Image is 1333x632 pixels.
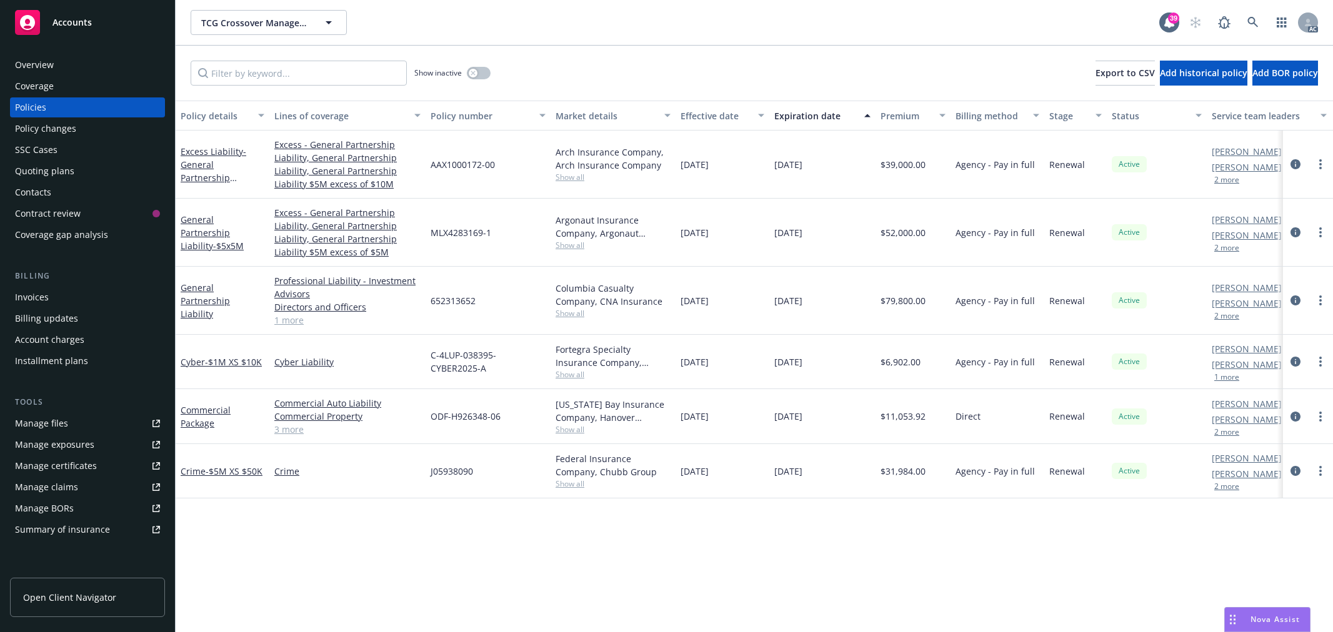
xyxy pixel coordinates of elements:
a: circleInformation [1288,157,1303,172]
span: C-4LUP-038395-CYBER2025-A [431,348,546,375]
div: Manage exposures [15,435,94,455]
div: Manage files [15,413,68,433]
span: [DATE] [681,294,709,307]
a: Report a Bug [1212,10,1237,35]
a: Quoting plans [10,161,165,181]
div: Premium [881,109,932,122]
a: Accounts [10,5,165,40]
div: Account charges [15,330,84,350]
div: [US_STATE] Bay Insurance Company, Hanover Insurance Group [556,398,671,424]
div: Invoices [15,287,49,307]
button: Effective date [676,101,769,131]
span: Agency - Pay in full [956,465,1035,478]
a: more [1313,293,1328,308]
a: Cyber Liability [274,355,421,368]
div: Policy number [431,109,532,122]
div: Manage BORs [15,498,74,518]
span: Agency - Pay in full [956,355,1035,368]
a: circleInformation [1288,354,1303,369]
div: Drag to move [1225,608,1241,631]
a: Policy changes [10,119,165,139]
a: Overview [10,55,165,75]
span: Direct [956,410,981,423]
a: General Partnership Liability [181,214,244,252]
button: Billing method [951,101,1044,131]
span: Show all [556,478,671,489]
a: Commercial Auto Liability [274,397,421,410]
div: Policy changes [15,119,76,139]
button: Service team leaders [1207,101,1332,131]
div: 39 [1168,12,1179,24]
div: Argonaut Insurance Company, Argonaut Insurance Company (Argo) [556,214,671,240]
span: [DATE] [774,158,802,171]
div: Analytics hub [10,565,165,577]
a: [PERSON_NAME] [1212,281,1282,294]
a: Account charges [10,330,165,350]
a: Cyber [181,356,262,368]
span: [DATE] [681,158,709,171]
span: Accounts [52,17,92,27]
div: Coverage gap analysis [15,225,108,245]
span: Show all [556,424,671,435]
span: MLX4283169-1 [431,226,491,239]
div: Billing updates [15,309,78,328]
a: Crime [274,465,421,478]
span: Active [1117,411,1142,422]
div: Stage [1049,109,1088,122]
span: Agency - Pay in full [956,226,1035,239]
a: SSC Cases [10,140,165,160]
div: Effective date [681,109,751,122]
span: 652313652 [431,294,476,307]
button: 2 more [1214,483,1239,490]
a: Manage claims [10,477,165,497]
span: [DATE] [681,355,709,368]
span: Renewal [1049,158,1085,171]
a: Manage BORs [10,498,165,518]
span: [DATE] [774,294,802,307]
a: Contract review [10,204,165,224]
span: [DATE] [774,226,802,239]
a: Contacts [10,182,165,202]
button: 2 more [1214,176,1239,184]
a: Directors and Officers [274,300,421,314]
div: Manage certificates [15,456,97,476]
div: Coverage [15,76,54,96]
span: Add historical policy [1160,67,1247,79]
button: Expiration date [769,101,876,131]
div: Policies [15,97,46,117]
div: Installment plans [15,351,88,371]
div: Manage claims [15,477,78,497]
a: [PERSON_NAME] [1212,213,1282,226]
button: Status [1107,101,1207,131]
button: Policy number [426,101,551,131]
span: Show inactive [414,67,462,78]
div: Arch Insurance Company, Arch Insurance Company [556,146,671,172]
span: Manage exposures [10,435,165,455]
span: Active [1117,159,1142,170]
div: Service team leaders [1212,109,1313,122]
span: [DATE] [681,465,709,478]
span: Active [1117,356,1142,367]
span: Renewal [1049,355,1085,368]
span: - $5x5M [213,240,244,252]
button: Add historical policy [1160,61,1247,86]
a: Crime [181,465,262,477]
button: 2 more [1214,244,1239,252]
a: Installment plans [10,351,165,371]
a: more [1313,225,1328,240]
a: Start snowing [1183,10,1208,35]
button: Policy details [176,101,269,131]
span: Show all [556,369,671,380]
a: Summary of insurance [10,520,165,540]
button: 2 more [1214,428,1239,436]
span: [DATE] [681,226,709,239]
div: Policy details [181,109,251,122]
span: Active [1117,465,1142,476]
span: [DATE] [681,410,709,423]
div: Contract review [15,204,81,224]
div: Billing [10,270,165,282]
button: Lines of coverage [269,101,426,131]
a: more [1313,354,1328,369]
a: [PERSON_NAME] [1212,397,1282,410]
div: Fortegra Specialty Insurance Company, Fortegra Specialty Insurance Company, Coalition Insurance S... [556,343,671,369]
